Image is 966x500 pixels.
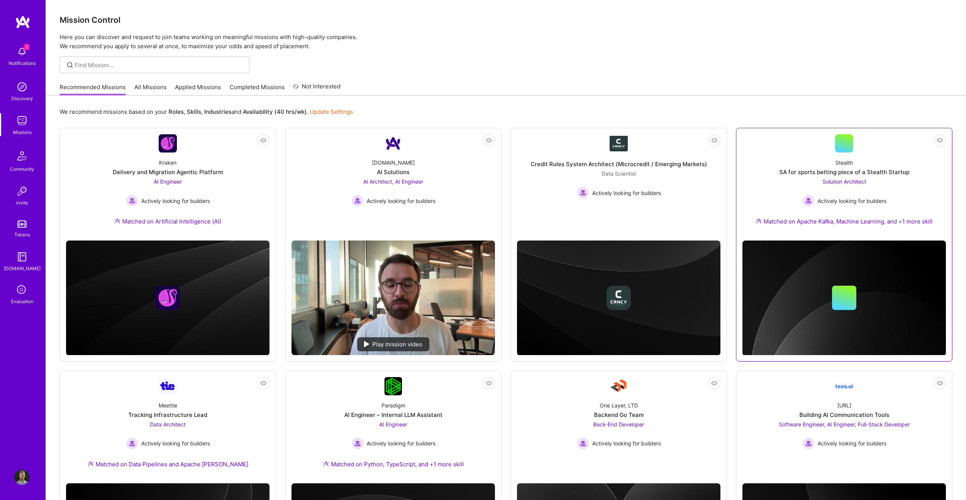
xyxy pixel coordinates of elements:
img: No Mission [292,241,495,355]
div: Discovery [11,94,33,102]
span: AI Engineer [154,178,182,185]
img: Actively looking for builders [577,437,589,450]
i: icon EyeClosed [486,380,492,386]
img: guide book [14,249,30,264]
span: Actively looking for builders [367,197,435,205]
img: play [364,341,369,347]
img: Company Logo [159,378,177,394]
div: Missions [13,128,32,136]
div: [URL] [837,401,851,409]
div: Notifications [9,59,36,67]
h3: Mission Control [60,15,952,25]
div: Backend Go Team [594,411,644,419]
a: StealthSA for sports betting piece of a Stealth StartupSolution Architect Actively looking for bu... [742,134,946,234]
div: Evaluation [11,297,33,305]
img: Invite [14,184,30,199]
img: Company Logo [385,377,402,395]
img: Ateam Purple Icon [756,218,762,224]
img: teamwork [14,113,30,128]
img: discovery [14,79,30,94]
p: We recommend missions based on your , , and . [60,108,353,116]
a: All Missions [134,83,167,96]
i: icon EyeClosed [486,137,492,143]
img: Actively looking for builders [126,437,138,450]
a: Company Logo[URL]Building AI Communication ToolsSoftware Engineer, AI Engineer, Full-Stack Develo... [742,377,946,477]
img: Actively looking for builders [351,437,364,450]
span: 2 [24,44,30,50]
a: User Avatar [13,470,32,485]
div: Matched on Python, TypeScript, and +1 more skill [323,460,464,468]
div: Credit Rules System Architect (Microcredit / Emerging Markets) [531,160,707,168]
b: Skills [187,108,201,115]
div: [DOMAIN_NAME] [4,264,41,272]
div: Stealth [835,159,853,167]
a: Update Settings [310,108,353,115]
img: Company Logo [159,134,177,153]
a: Applied Missions [175,83,221,96]
img: cover [742,241,946,356]
i: icon EyeClosed [937,380,943,386]
input: Find Mission... [75,61,244,69]
span: Data Architect [150,421,186,428]
img: Company logo [607,286,631,310]
img: Community [13,147,31,165]
div: Tokens [14,231,30,239]
p: Here you can discover and request to join teams working on meaningful missions with high-quality ... [60,33,952,51]
img: Actively looking for builders [802,195,815,207]
span: AI Architect, AI Engineer [363,178,423,185]
div: Tracking Infrastructure Lead [128,411,207,419]
i: icon SelectionTeam [15,283,29,297]
span: Software Engineer, AI Engineer, Full-Stack Developer [779,421,910,428]
span: Solution Architect [823,178,866,185]
span: Actively looking for builders [141,197,210,205]
img: bell [14,44,30,59]
div: SA for sports betting piece of a Stealth Startup [779,168,909,176]
img: Ateam Purple Icon [88,461,94,467]
span: Actively looking for builders [141,439,210,447]
a: Completed Missions [230,83,285,96]
img: User Avatar [14,470,30,485]
div: One Layer, LTD [600,401,638,409]
b: Availability (40 hrs/wk) [243,108,307,115]
div: Invite [16,199,28,207]
div: Matched on Artificial Intelligence (AI) [114,217,221,225]
span: Actively looking for builders [818,439,886,447]
a: Company LogoParadigmAI Engineer – Internal LLM AssistantAI Engineer Actively looking for builders... [292,377,495,477]
div: Delivery and Migration Agentic Platform [113,168,223,176]
i: icon EyeClosed [260,137,266,143]
a: Company LogoOne Layer, LTDBackend Go TeamBack-End Developer Actively looking for buildersActively... [517,377,720,477]
span: AI Engineer [379,421,407,428]
img: Ateam Purple Icon [323,461,329,467]
img: tokens [17,220,27,228]
div: Paradigm [381,401,405,409]
img: Actively looking for builders [126,195,138,207]
div: Matched on Apache Kafka, Machine Learning, and +1 more skill [756,217,933,225]
img: Company logo [156,286,180,310]
a: Recommended Missions [60,83,126,96]
span: Data Scientist [602,170,636,177]
div: AI Engineer – Internal LLM Assistant [344,411,443,419]
span: Actively looking for builders [592,189,661,197]
img: Actively looking for builders [802,437,815,450]
div: Matched on Data Pipelines and Apache [PERSON_NAME] [88,460,248,468]
img: Actively looking for builders [577,187,589,199]
i: icon EyeClosed [711,380,717,386]
div: Meettie [159,401,177,409]
span: Actively looking for builders [367,439,435,447]
div: Play mission video [357,337,429,351]
i: icon EyeClosed [937,137,943,143]
span: Actively looking for builders [818,197,886,205]
div: [DOMAIN_NAME] [372,159,415,167]
img: Company Logo [384,134,402,153]
a: Not Interested [293,82,340,96]
img: Ateam Purple Icon [114,218,120,224]
a: Company Logo[DOMAIN_NAME]AI SolutionsAI Architect, AI Engineer Actively looking for buildersActiv... [292,134,495,234]
img: Company Logo [610,136,628,151]
a: Company LogoCredit Rules System Architect (Microcredit / Emerging Markets)Data Scientist Actively... [517,134,720,234]
b: Industries [204,108,232,115]
b: Roles [169,108,184,115]
div: Kraken [159,159,176,167]
div: Building AI Communication Tools [799,411,889,419]
i: icon SearchGrey [66,61,74,69]
a: Company LogoKrakenDelivery and Migration Agentic PlatformAI Engineer Actively looking for builder... [66,134,269,234]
